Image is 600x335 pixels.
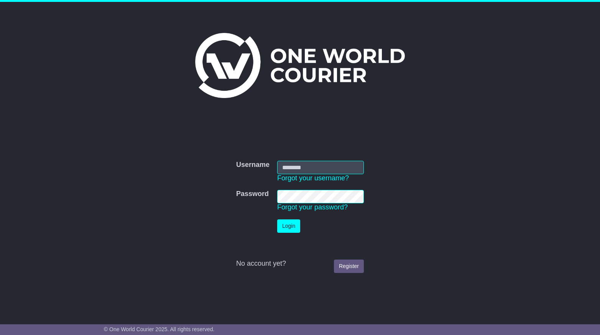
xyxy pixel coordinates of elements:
[277,203,348,211] a: Forgot your password?
[236,260,364,268] div: No account yet?
[334,260,364,273] a: Register
[195,33,404,98] img: One World
[277,219,300,233] button: Login
[104,326,215,332] span: © One World Courier 2025. All rights reserved.
[236,190,269,198] label: Password
[236,161,270,169] label: Username
[277,174,349,182] a: Forgot your username?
